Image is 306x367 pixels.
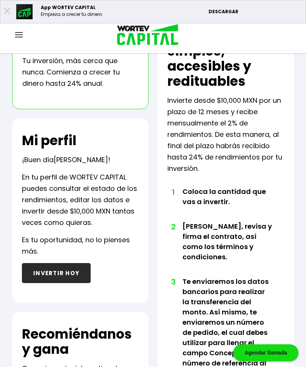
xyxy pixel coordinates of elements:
h2: Mi perfil [22,133,76,148]
span: [PERSON_NAME] [54,155,108,164]
p: App WORTEV CAPITAL [41,4,102,11]
span: 3 [171,276,175,288]
p: En tu perfil de WORTEV CAPITAL puedes consultar el estado de los rendimientos, editar los datos e... [22,172,139,228]
span: 2 [171,221,175,232]
li: [PERSON_NAME], revisa y firma el contrato, así como los términos y condiciones. [182,221,272,276]
p: Tu inversión, más cerca que nunca. Comienza a crecer tu dinero hasta 24% anual. [22,55,138,89]
h2: Recomiéndanos y gana [22,327,132,357]
div: Agendar llamada [233,344,298,361]
p: ¡Buen día ! [22,154,110,166]
h2: Inversiones simples, accesibles y redituables [167,28,284,89]
li: Coloca la cantidad que vas a invertir. [182,186,272,221]
img: hamburguer-menu2 [15,32,23,37]
button: INVERTIR HOY [22,263,91,283]
p: Invierte desde $10,000 MXN por un plazo de 12 meses y recibe mensualmente el 2% de rendimientos. ... [167,95,284,174]
p: DESCARGAR [209,8,302,15]
p: Es tu oportunidad, no lo pienses más. [22,234,139,257]
p: Empieza a crecer tu dinero [41,11,102,18]
img: appicon [16,4,33,19]
img: logo_wortev_capital [109,23,181,48]
span: 1 [171,186,175,198]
